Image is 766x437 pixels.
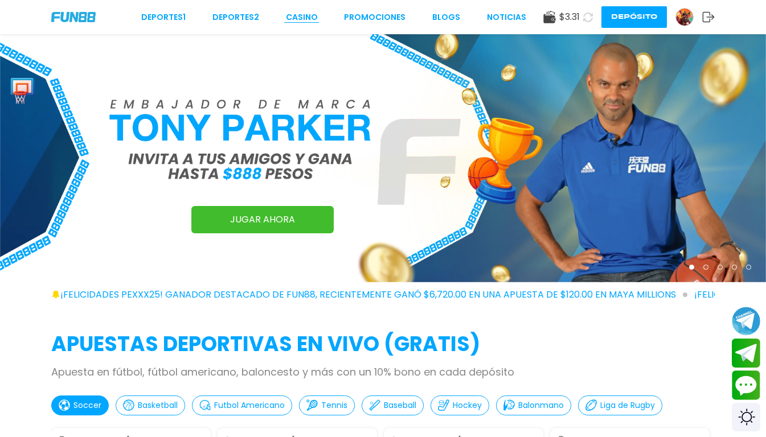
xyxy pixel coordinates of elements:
span: $ 3.31 [559,10,580,24]
p: Liga de Rugby [600,399,655,411]
button: Futbol Americano [192,395,292,415]
span: ¡FELICIDADES pexxx25! GANADOR DESTACADO DE FUN88, RECIENTEMENTE GANÓ $6,720.00 EN UNA APUESTA DE ... [60,288,687,302]
button: Basketball [116,395,185,415]
a: Avatar [675,8,702,26]
button: Balonmano [496,395,571,415]
button: Join telegram channel [732,306,760,336]
button: Liga de Rugby [578,395,662,415]
p: Baseball [384,399,416,411]
button: Hockey [431,395,489,415]
img: Company Logo [51,12,96,22]
button: Depósito [601,6,667,28]
a: BLOGS [432,11,460,23]
a: Deportes2 [212,11,259,23]
button: Tennis [299,395,355,415]
a: NOTICIAS [487,11,526,23]
img: Avatar [676,9,693,26]
p: Futbol Americano [214,399,285,411]
button: Soccer [51,395,109,415]
p: Tennis [321,399,347,411]
a: Promociones [344,11,405,23]
p: Basketball [138,399,178,411]
button: Join telegram [732,339,760,368]
p: Balonmano [518,399,564,411]
p: Soccer [73,399,101,411]
button: Contact customer service [732,370,760,400]
a: CASINO [286,11,318,23]
a: JUGAR AHORA [191,206,334,233]
p: Hockey [453,399,482,411]
p: Apuesta en fútbol, fútbol americano, baloncesto y más con un 10% bono en cada depósito [51,364,715,380]
button: Baseball [362,395,424,415]
h2: APUESTAS DEPORTIVAS EN VIVO (gratis) [51,329,715,360]
div: Switch theme [732,403,760,431]
a: Deportes1 [141,11,186,23]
